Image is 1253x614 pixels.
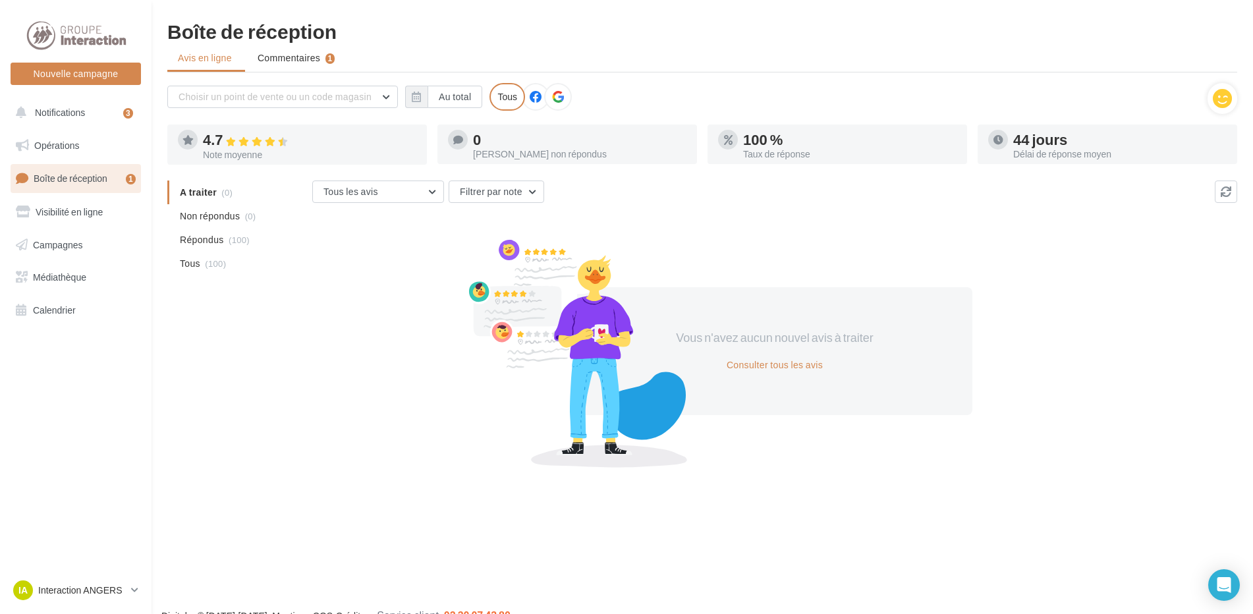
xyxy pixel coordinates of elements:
[258,51,320,65] span: Commentaires
[38,584,126,597] p: Interaction ANGERS
[1013,150,1227,159] div: Délai de réponse moyen
[312,181,444,203] button: Tous les avis
[473,132,686,147] div: 0
[743,150,957,159] div: Taux de réponse
[661,329,888,347] div: Vous n'avez aucun nouvel avis à traiter
[1013,132,1227,147] div: 44 jours
[11,578,141,603] a: IA Interaction ANGERS
[179,91,372,102] span: Choisir un point de vente ou un code magasin
[180,209,240,223] span: Non répondus
[33,304,76,316] span: Calendrier
[245,211,256,221] span: (0)
[203,150,416,159] div: Note moyenne
[405,86,482,108] button: Au total
[180,257,200,270] span: Tous
[203,132,416,148] div: 4.7
[180,233,224,246] span: Répondus
[123,108,133,119] div: 3
[721,357,828,373] button: Consulter tous les avis
[1208,569,1240,601] div: Open Intercom Messenger
[8,164,144,192] a: Boîte de réception1
[323,186,378,197] span: Tous les avis
[11,63,141,85] button: Nouvelle campagne
[34,173,107,184] span: Boîte de réception
[8,198,144,226] a: Visibilité en ligne
[473,150,686,159] div: [PERSON_NAME] non répondus
[449,181,544,203] button: Filtrer par note
[205,258,226,269] span: (100)
[35,107,85,118] span: Notifications
[167,86,398,108] button: Choisir un point de vente ou un code magasin
[8,264,144,291] a: Médiathèque
[489,83,525,111] div: Tous
[34,140,79,151] span: Opérations
[8,99,138,126] button: Notifications 3
[126,174,136,184] div: 1
[8,296,144,324] a: Calendrier
[36,206,103,217] span: Visibilité en ligne
[18,584,28,597] span: IA
[167,21,1237,41] div: Boîte de réception
[8,231,144,259] a: Campagnes
[428,86,482,108] button: Au total
[8,132,144,159] a: Opérations
[33,238,83,250] span: Campagnes
[229,235,250,245] span: (100)
[325,53,335,64] div: 1
[33,271,86,283] span: Médiathèque
[743,132,957,147] div: 100 %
